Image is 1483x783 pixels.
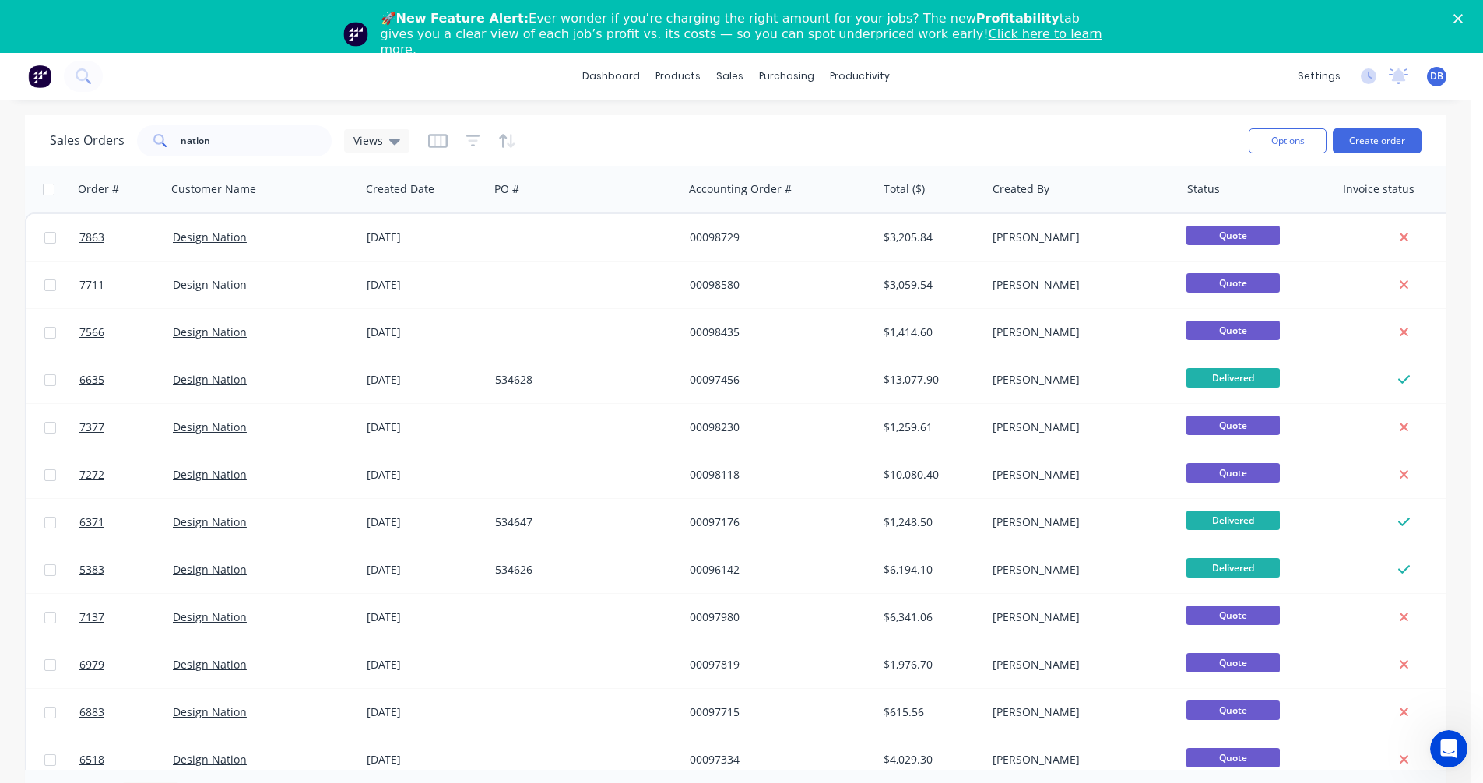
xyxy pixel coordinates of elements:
[28,65,51,88] img: Factory
[381,11,1116,58] div: 🚀 Ever wonder if you’re charging the right amount for your jobs? The new tab gives you a clear vi...
[173,562,247,577] a: Design Nation
[1453,14,1469,23] div: Close
[822,65,898,88] div: productivity
[173,609,247,624] a: Design Nation
[1430,730,1467,767] iframe: Intercom live chat
[173,325,247,339] a: Design Nation
[1186,558,1280,578] span: Delivered
[1186,321,1280,340] span: Quote
[1186,653,1280,672] span: Quote
[78,181,119,197] div: Order #
[171,181,256,197] div: Customer Name
[690,562,863,578] div: 00096142
[1186,368,1280,388] span: Delivered
[1290,65,1348,88] div: settings
[1186,606,1280,625] span: Quote
[993,325,1165,340] div: [PERSON_NAME]
[367,420,483,435] div: [DATE]
[648,65,708,88] div: products
[367,325,483,340] div: [DATE]
[367,752,483,767] div: [DATE]
[690,657,863,672] div: 00097819
[367,230,483,245] div: [DATE]
[993,230,1165,245] div: [PERSON_NAME]
[690,277,863,293] div: 00098580
[690,609,863,625] div: 00097980
[173,752,247,767] a: Design Nation
[173,657,247,672] a: Design Nation
[79,372,104,388] span: 6635
[884,467,975,483] div: $10,080.40
[79,467,104,483] span: 7272
[79,752,104,767] span: 6518
[79,230,104,245] span: 7863
[396,11,529,26] b: New Feature Alert:
[976,11,1060,26] b: Profitability
[173,372,247,387] a: Design Nation
[884,420,975,435] div: $1,259.61
[494,181,519,197] div: PO #
[708,65,751,88] div: sales
[1187,181,1220,197] div: Status
[173,467,247,482] a: Design Nation
[367,514,483,530] div: [DATE]
[79,214,173,261] a: 7863
[993,467,1165,483] div: [PERSON_NAME]
[173,704,247,719] a: Design Nation
[79,404,173,451] a: 7377
[689,181,792,197] div: Accounting Order #
[173,420,247,434] a: Design Nation
[367,609,483,625] div: [DATE]
[79,262,173,308] a: 7711
[367,467,483,483] div: [DATE]
[79,546,173,593] a: 5383
[993,562,1165,578] div: [PERSON_NAME]
[1186,463,1280,483] span: Quote
[367,277,483,293] div: [DATE]
[367,657,483,672] div: [DATE]
[884,609,975,625] div: $6,341.06
[884,752,975,767] div: $4,029.30
[993,372,1165,388] div: [PERSON_NAME]
[79,562,104,578] span: 5383
[79,451,173,498] a: 7272
[993,420,1165,435] div: [PERSON_NAME]
[1430,69,1443,83] span: DB
[79,609,104,625] span: 7137
[884,277,975,293] div: $3,059.54
[173,230,247,244] a: Design Nation
[690,467,863,483] div: 00098118
[884,704,975,720] div: $615.56
[751,65,822,88] div: purchasing
[690,752,863,767] div: 00097334
[353,132,383,149] span: Views
[79,704,104,720] span: 6883
[79,499,173,546] a: 6371
[1249,128,1327,153] button: Options
[993,704,1165,720] div: [PERSON_NAME]
[993,752,1165,767] div: [PERSON_NAME]
[1186,700,1280,720] span: Quote
[367,704,483,720] div: [DATE]
[690,230,863,245] div: 00098729
[343,22,368,47] img: Profile image for Team
[79,641,173,688] a: 6979
[79,325,104,340] span: 7566
[79,657,104,672] span: 6979
[79,277,104,293] span: 7711
[495,562,668,578] div: 534626
[495,372,668,388] div: 534628
[79,356,173,403] a: 6635
[690,372,863,388] div: 00097456
[884,562,975,578] div: $6,194.10
[884,230,975,245] div: $3,205.84
[993,657,1165,672] div: [PERSON_NAME]
[79,594,173,641] a: 7137
[79,736,173,783] a: 6518
[79,309,173,356] a: 7566
[367,562,483,578] div: [DATE]
[50,133,125,148] h1: Sales Orders
[884,181,925,197] div: Total ($)
[690,325,863,340] div: 00098435
[1343,181,1414,197] div: Invoice status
